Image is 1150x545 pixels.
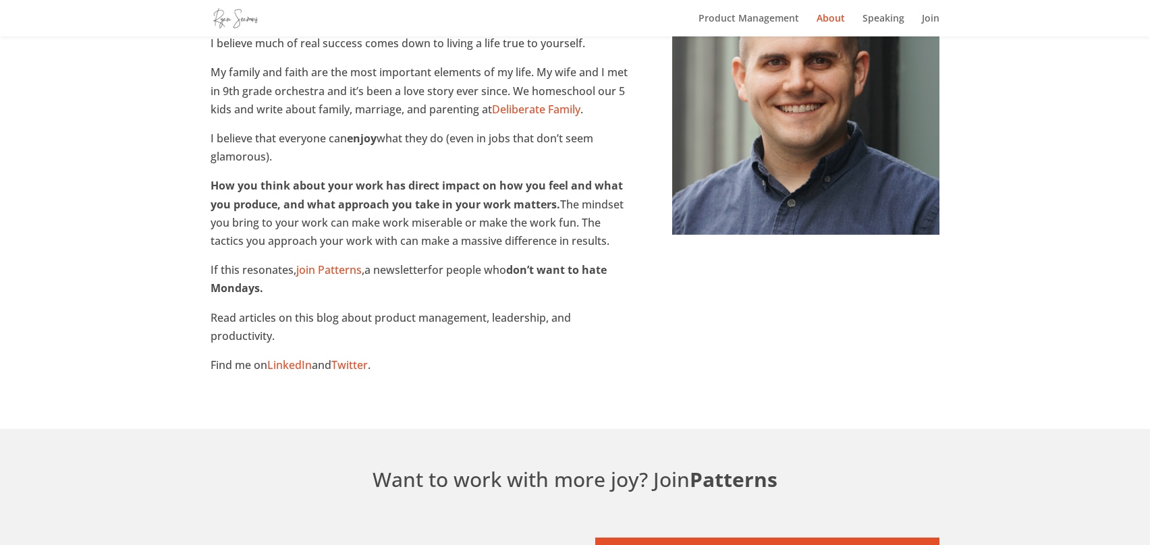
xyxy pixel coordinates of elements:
a: Twitter [331,357,368,372]
strong: How you think about your work has direct impact on how you feel and what you produce, and what ap... [211,178,623,211]
a: LinkedIn [267,357,312,372]
p: I believe much of real success comes down to living a life true to yourself. [211,34,632,63]
a: About [817,13,845,36]
strong: enjoy [347,131,377,146]
img: ryanseamons.com [213,8,258,28]
a: Product Management [699,13,799,36]
p: My family and faith are the most important elements of my life. My wife and I met in 9th grade or... [211,63,632,130]
p: I believe that everyone can what they do (even in jobs that don’t seem glamorous). [211,130,632,177]
strong: Patterns [690,465,777,493]
a: Speaking [862,13,904,36]
span: a newsletter [364,262,428,277]
span: for people who [428,262,506,277]
p: The mindset you bring to your work can make work miserable or make the work fun. The tactics you ... [211,177,632,261]
span: , [362,262,364,277]
a: join Patterns [296,262,362,277]
h1: Want to work with more joy? Join [211,464,939,501]
p: Read articles on this blog about product management, leadership, and productivity. [211,309,632,356]
strong: don’ [506,262,529,277]
a: Join [922,13,939,36]
p: If this resonates, [211,261,632,308]
p: Find me on and . [211,356,632,374]
a: Deliberate Family [492,102,580,117]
